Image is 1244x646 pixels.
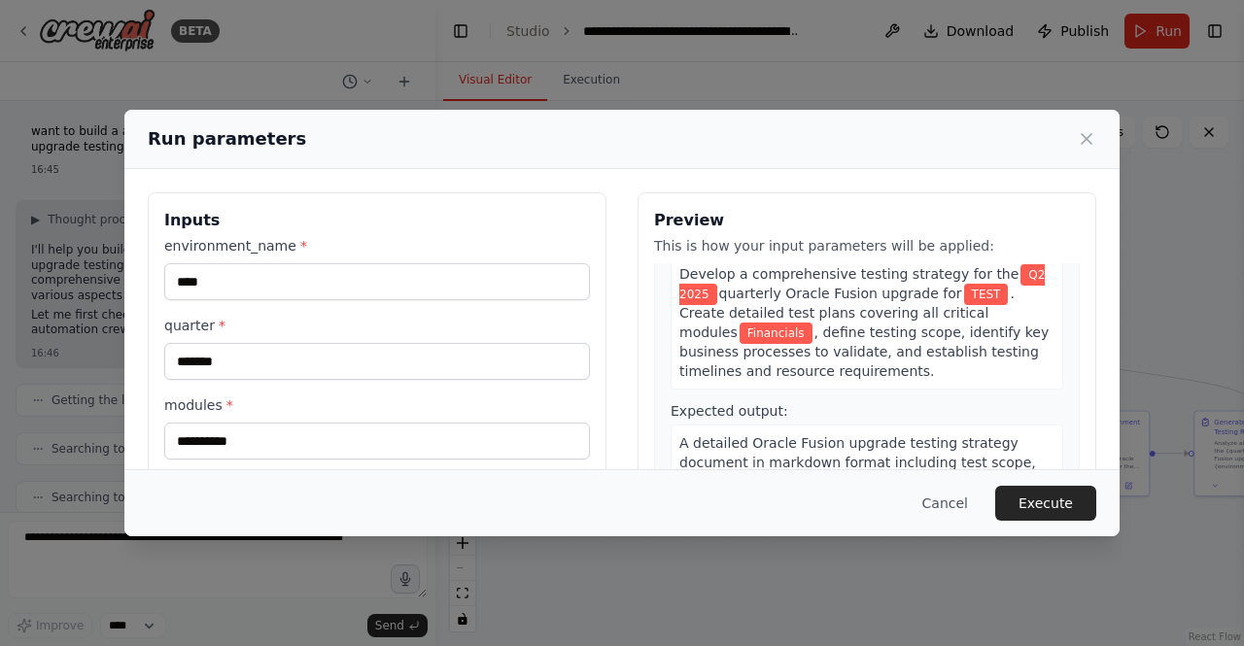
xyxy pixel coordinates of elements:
span: Variable: environment_name [964,284,1009,305]
label: environment_name [164,236,590,255]
span: Variable: quarter [679,264,1045,305]
span: Variable: modules [740,323,812,344]
h3: Inputs [164,209,590,232]
h3: Preview [654,209,1080,232]
h2: Run parameters [148,125,306,153]
span: quarterly Oracle Fusion upgrade for [719,286,962,301]
span: Develop a comprehensive testing strategy for the [679,266,1019,282]
button: Execute [995,486,1096,521]
span: , define testing scope, identify key business processes to validate, and establish testing timeli... [679,324,1049,379]
label: quarter [164,316,590,335]
span: Expected output: [671,403,788,419]
label: modules [164,395,590,415]
p: This is how your input parameters will be applied: [654,236,1080,255]
span: A detailed Oracle Fusion upgrade testing strategy document in markdown format including test scop... [679,435,1036,509]
span: . Create detailed test plans covering all critical modules [679,286,1015,340]
button: Cancel [907,486,984,521]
